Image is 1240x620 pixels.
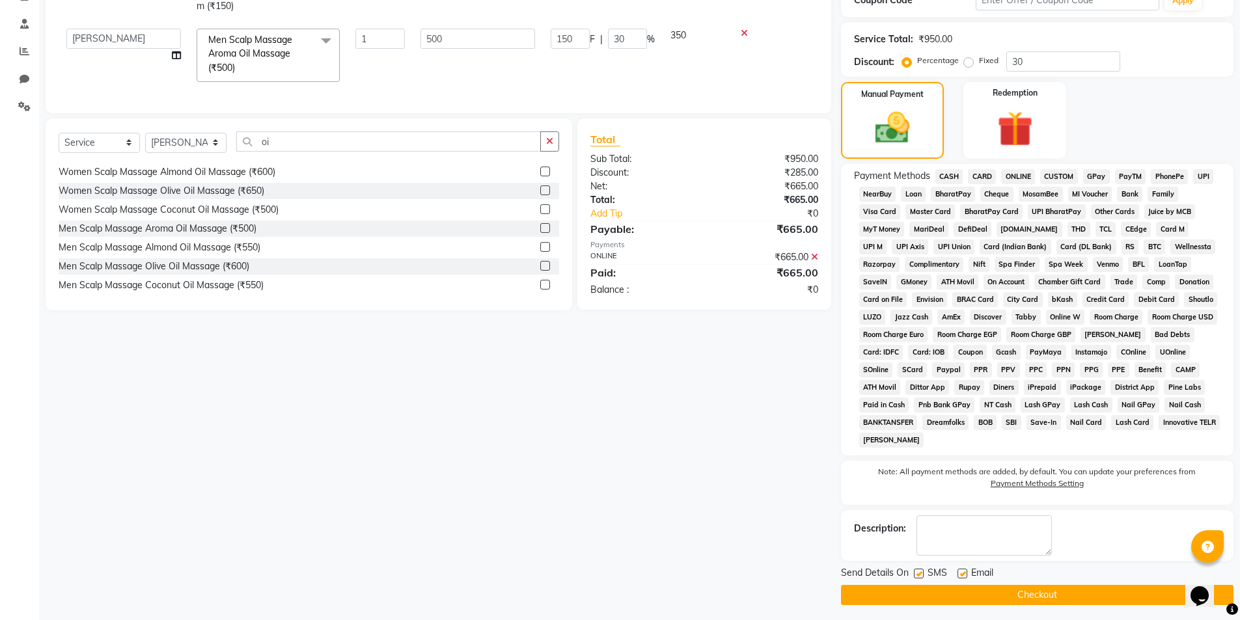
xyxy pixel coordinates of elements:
[922,415,969,430] span: Dreamfolks
[59,278,264,292] div: Men Scalp Massage Coconut Oil Massage (₹550)
[864,108,920,148] img: _cash.svg
[892,239,928,254] span: UPI Axis
[979,55,999,66] label: Fixed
[917,55,959,66] label: Percentage
[905,204,955,219] span: Master Card
[1080,362,1103,377] span: PPG
[1006,327,1075,342] span: Room Charge GBP
[1171,362,1200,377] span: CAMP
[1170,239,1215,254] span: Wellnessta
[859,310,886,325] span: LUZO
[991,478,1084,489] label: Payment Methods Setting
[861,88,924,100] label: Manual Payment
[581,265,704,280] div: Paid:
[954,380,984,395] span: Rupay
[859,257,900,272] span: Razorpay
[647,33,655,46] span: %
[581,193,704,207] div: Total:
[854,169,930,183] span: Payment Methods
[581,283,704,297] div: Balance :
[1164,398,1205,412] span: Nail Cash
[896,275,931,290] span: GMoney
[969,257,989,272] span: Nift
[1026,415,1061,430] span: Save-In
[1025,362,1047,377] span: PPC
[704,250,828,264] div: ₹665.00
[1151,327,1194,342] span: Bad Debts
[670,29,686,41] span: 350
[581,250,704,264] div: ONLINE
[1028,204,1086,219] span: UPI BharatPay
[1046,310,1085,325] span: Online W
[704,193,828,207] div: ₹665.00
[933,239,974,254] span: UPI Union
[905,380,949,395] span: Dittor App
[59,165,275,179] div: Women Scalp Massage Almond Oil Massage (₹600)
[968,169,996,184] span: CARD
[993,87,1038,99] label: Redemption
[854,466,1220,494] label: Note: All payment methods are added, by default. You can update your preferences from
[1012,310,1041,325] span: Tabby
[1083,169,1110,184] span: GPay
[901,187,926,202] span: Loan
[859,380,901,395] span: ATH Movil
[908,345,948,360] span: Card: IOB
[59,260,249,273] div: Men Scalp Massage Olive Oil Massage (₹600)
[890,310,932,325] span: Jazz Cash
[1135,362,1166,377] span: Benefit
[704,166,828,180] div: ₹285.00
[854,522,906,535] div: Description:
[1026,345,1066,360] span: PayMaya
[1095,222,1116,237] span: TCL
[1108,362,1129,377] span: PPE
[937,310,965,325] span: AmEx
[235,62,241,74] a: x
[909,222,948,237] span: MariDeal
[581,166,704,180] div: Discount:
[1110,275,1138,290] span: Trade
[914,398,974,412] span: Pnb Bank GPay
[590,133,620,146] span: Total
[859,433,924,448] span: [PERSON_NAME]
[1159,415,1220,430] span: Innovative TELR
[704,265,828,280] div: ₹665.00
[581,180,704,193] div: Net:
[1118,398,1160,412] span: Nail GPay
[581,207,724,221] a: Add Tip
[995,257,1040,272] span: Spa Finder
[236,131,541,152] input: Search or Scan
[1142,275,1170,290] span: Comp
[704,283,828,297] div: ₹0
[980,398,1015,412] span: NT Cash
[859,345,903,360] span: Card: IDFC
[1115,169,1146,184] span: PayTM
[1144,239,1165,254] span: BTC
[974,415,997,430] span: BOB
[1056,239,1116,254] span: Card (DL Bank)
[1185,568,1227,607] iframe: chat widget
[859,187,896,202] span: NearBuy
[59,222,256,236] div: Men Scalp Massage Aroma Oil Massage (₹500)
[1019,187,1063,202] span: MosamBee
[704,221,828,237] div: ₹665.00
[1003,292,1043,307] span: City Card
[984,275,1029,290] span: On Account
[704,152,828,166] div: ₹950.00
[1045,257,1088,272] span: Spa Week
[841,585,1233,605] button: Checkout
[1093,257,1123,272] span: Venmo
[1121,222,1151,237] span: CEdge
[208,34,292,74] span: Men Scalp Massage Aroma Oil Massage (₹500)
[970,310,1006,325] span: Discover
[1128,257,1149,272] span: BFL
[986,107,1044,151] img: _gift.svg
[1066,415,1107,430] span: Nail Card
[854,33,913,46] div: Service Total:
[859,362,893,377] span: SOnline
[1082,292,1129,307] span: Credit Card
[1111,415,1153,430] span: Lash Card
[859,275,892,290] span: SaveIN
[980,187,1013,202] span: Cheque
[971,566,993,582] span: Email
[1052,362,1075,377] span: PPN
